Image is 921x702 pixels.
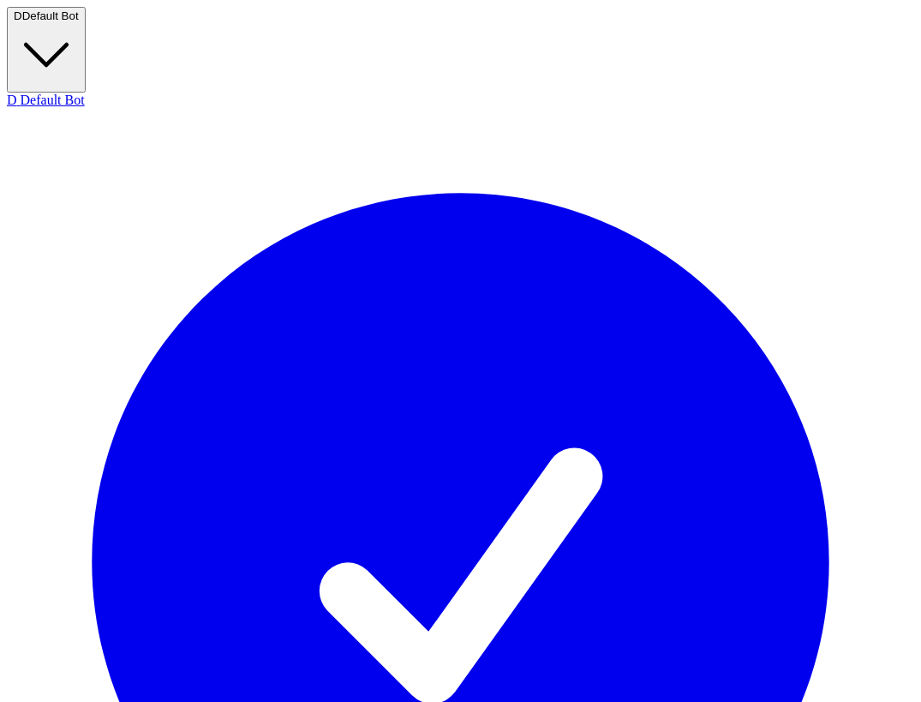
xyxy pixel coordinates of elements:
[7,93,914,108] div: Default Bot
[14,9,22,22] span: D
[7,93,17,107] span: D
[7,7,86,93] button: DDefault Bot
[22,9,79,22] span: Default Bot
